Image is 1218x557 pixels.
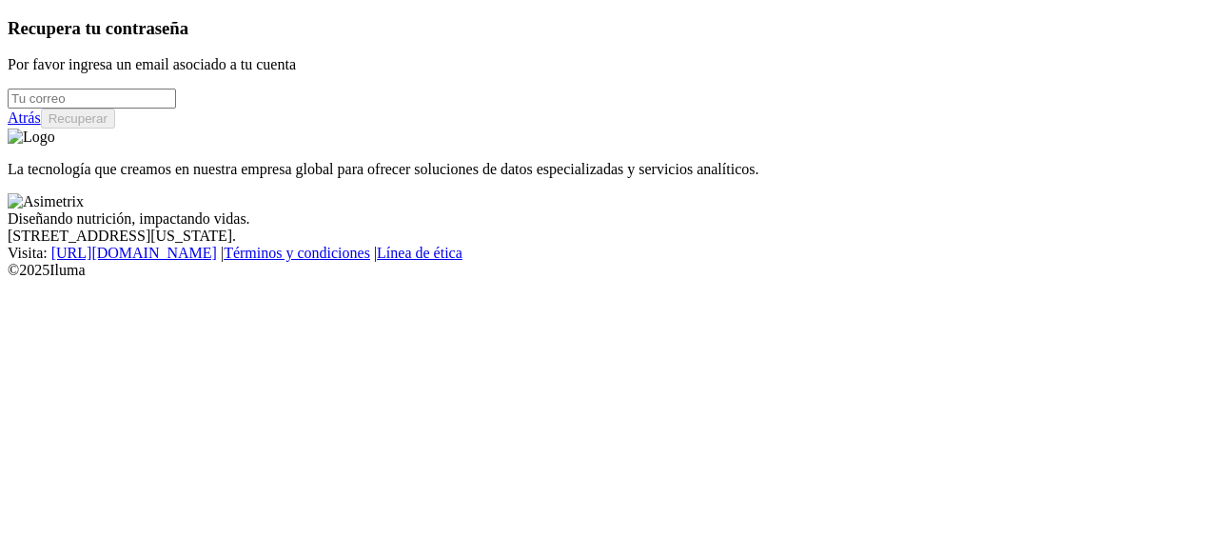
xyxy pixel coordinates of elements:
div: Visita : | | [8,245,1210,262]
div: [STREET_ADDRESS][US_STATE]. [8,228,1210,245]
a: Términos y condiciones [224,245,370,261]
img: Logo [8,129,55,146]
a: Línea de ética [377,245,462,261]
a: [URL][DOMAIN_NAME] [51,245,217,261]
p: La tecnología que creamos en nuestra empresa global para ofrecer soluciones de datos especializad... [8,161,1210,178]
button: Recuperar [41,109,115,129]
input: Tu correo [8,89,176,109]
a: Atrás [8,109,41,126]
h3: Recupera tu contraseña [8,18,1210,39]
div: Diseñando nutrición, impactando vidas. [8,210,1210,228]
img: Asimetrix [8,193,84,210]
p: Por favor ingresa un email asociado a tu cuenta [8,56,1210,73]
div: © 2025 Iluma [8,262,1210,279]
